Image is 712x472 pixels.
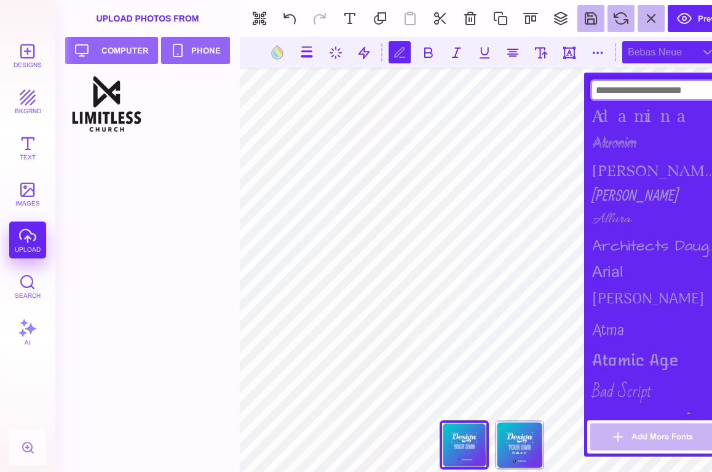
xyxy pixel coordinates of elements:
button: Designs [9,37,46,74]
button: images [9,175,46,212]
button: bkgrnd [9,83,46,120]
button: Phone [161,37,230,64]
button: Computer [65,37,158,64]
button: AI [9,314,46,351]
button: Text [9,129,46,166]
button: Search [9,268,46,305]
